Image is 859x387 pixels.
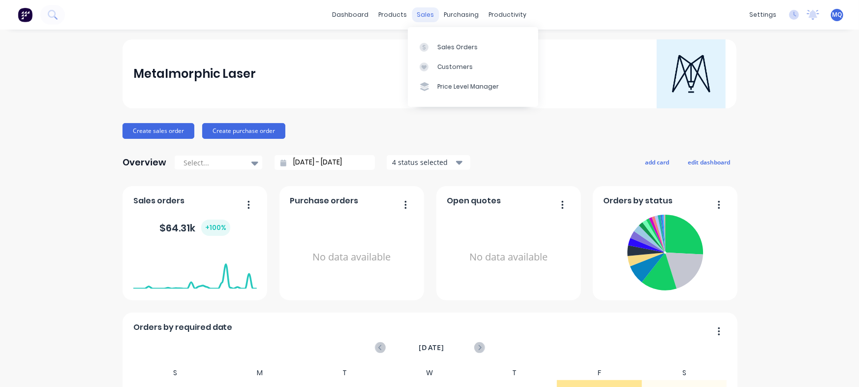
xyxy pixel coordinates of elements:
[657,39,726,108] img: Metalmorphic Laser
[133,366,218,380] div: S
[604,195,673,207] span: Orders by status
[744,7,781,22] div: settings
[472,366,557,380] div: T
[387,155,470,170] button: 4 status selected
[123,123,194,139] button: Create sales order
[290,211,414,304] div: No data available
[202,123,285,139] button: Create purchase order
[557,366,642,380] div: F
[419,342,444,353] span: [DATE]
[437,82,499,91] div: Price Level Manager
[290,195,359,207] span: Purchase orders
[437,63,473,71] div: Customers
[681,156,736,168] button: edit dashboard
[447,195,501,207] span: Open quotes
[18,7,32,22] img: Factory
[159,220,230,236] div: $ 64.31k
[133,64,256,84] div: Metalmorphic Laser
[639,156,675,168] button: add card
[328,7,374,22] a: dashboard
[447,211,571,304] div: No data available
[408,77,538,97] a: Price Level Manager
[123,153,166,172] div: Overview
[217,366,303,380] div: M
[201,220,230,236] div: + 100 %
[392,157,454,167] div: 4 status selected
[484,7,532,22] div: productivity
[412,7,439,22] div: sales
[439,7,484,22] div: purchasing
[133,195,184,207] span: Sales orders
[832,10,842,19] span: MQ
[303,366,388,380] div: T
[374,7,412,22] div: products
[408,37,538,57] a: Sales Orders
[387,366,472,380] div: W
[437,43,478,52] div: Sales Orders
[408,57,538,77] a: Customers
[642,366,727,380] div: S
